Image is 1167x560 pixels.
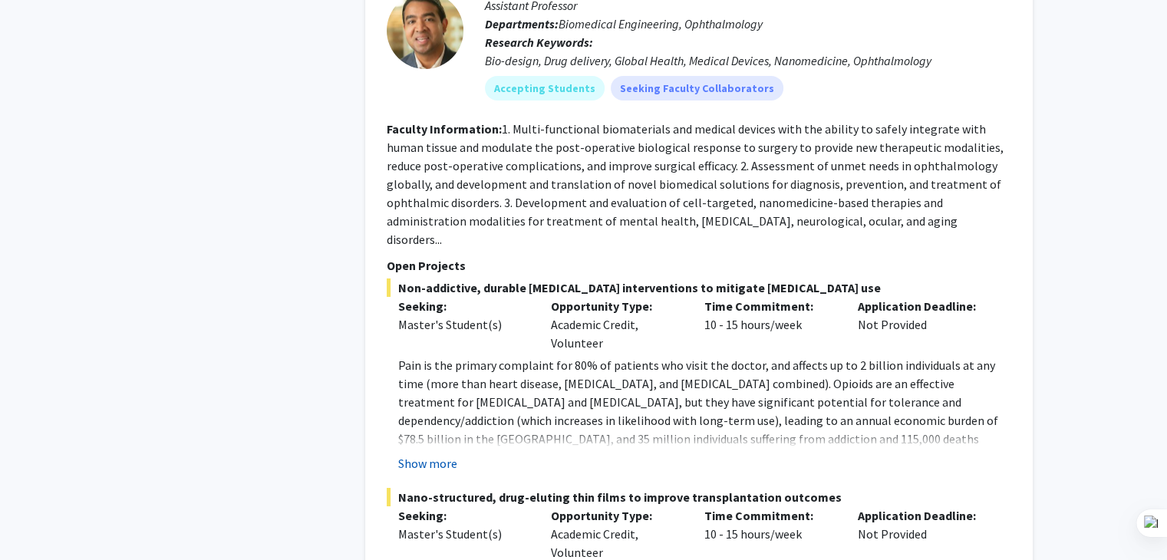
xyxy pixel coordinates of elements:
p: Application Deadline: [858,506,988,525]
p: Pain is the primary complaint for 80% of patients who visit the doctor, and affects up to 2 billi... [398,356,1011,485]
b: Departments: [485,16,559,31]
div: Bio-design, Drug delivery, Global Health, Medical Devices, Nanomedicine, Ophthalmology [485,51,1011,70]
div: Academic Credit, Volunteer [539,297,693,352]
mat-chip: Accepting Students [485,76,605,100]
iframe: Chat [12,491,65,548]
span: Nano-structured, drug-eluting thin films to improve transplantation outcomes [387,488,1011,506]
b: Faculty Information: [387,121,502,137]
div: Master's Student(s) [398,525,529,543]
p: Application Deadline: [858,297,988,315]
div: 10 - 15 hours/week [693,297,846,352]
p: Seeking: [398,297,529,315]
div: Not Provided [846,297,1000,352]
div: Master's Student(s) [398,315,529,334]
p: Opportunity Type: [551,297,681,315]
p: Time Commitment: [704,297,835,315]
mat-chip: Seeking Faculty Collaborators [611,76,783,100]
button: Show more [398,454,457,473]
p: Opportunity Type: [551,506,681,525]
span: Biomedical Engineering, Ophthalmology [559,16,763,31]
span: Non-addictive, durable [MEDICAL_DATA] interventions to mitigate [MEDICAL_DATA] use [387,278,1011,297]
p: Open Projects [387,256,1011,275]
b: Research Keywords: [485,35,593,50]
p: Seeking: [398,506,529,525]
p: Time Commitment: [704,506,835,525]
fg-read-more: 1. Multi-functional biomaterials and medical devices with the ability to safely integrate with hu... [387,121,1004,247]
